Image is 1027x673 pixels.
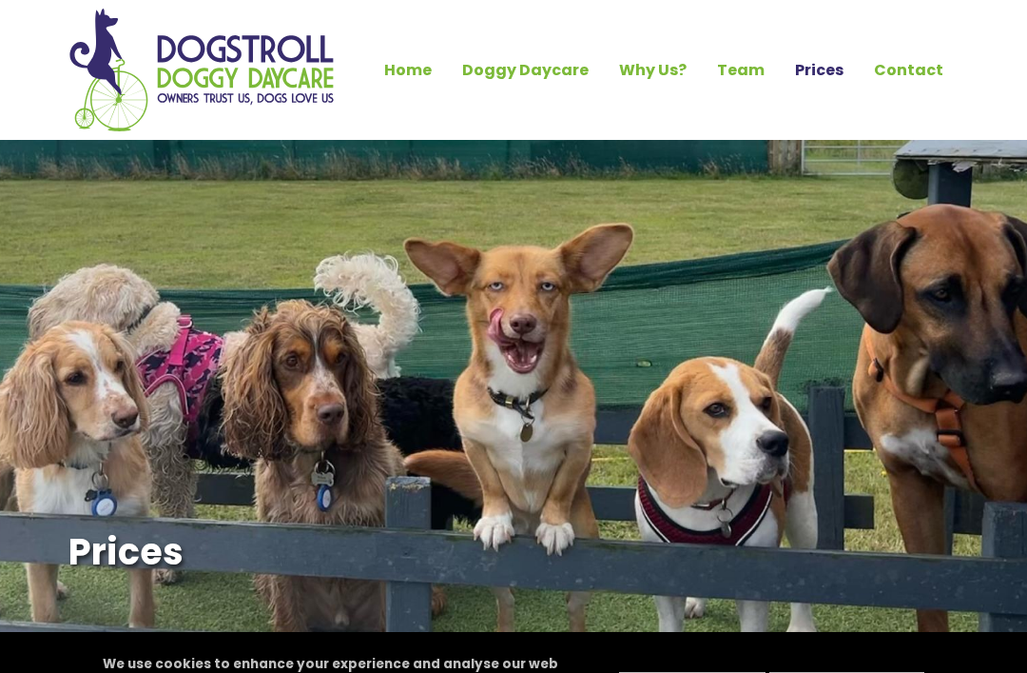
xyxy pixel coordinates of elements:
[780,54,859,87] a: Prices
[859,54,959,87] a: Contact
[447,54,604,87] a: Doggy Daycare
[369,54,447,87] a: Home
[604,54,702,87] a: Why Us?
[68,8,335,132] img: Home
[702,54,780,87] a: Team
[68,530,578,574] h1: Prices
